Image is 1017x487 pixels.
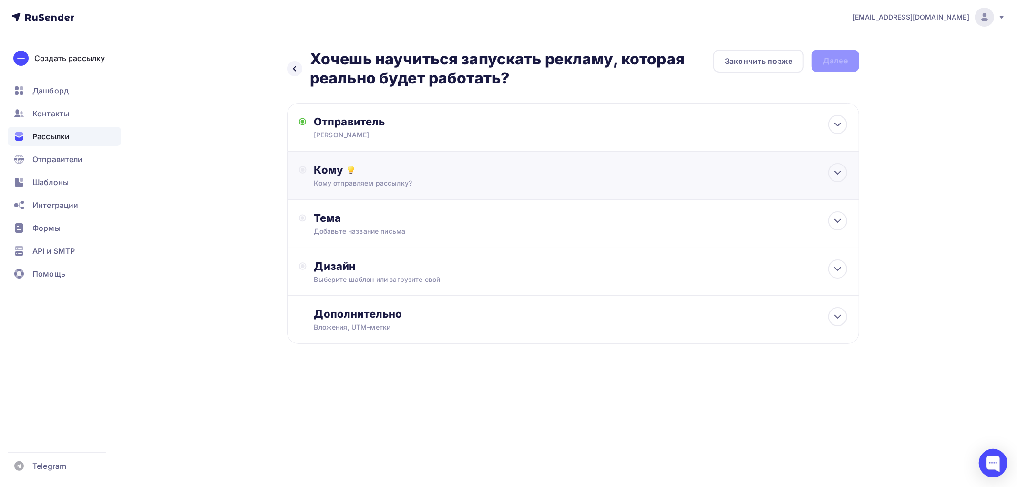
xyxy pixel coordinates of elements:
[32,131,70,142] span: Рассылки
[34,52,105,64] div: Создать рассылку
[32,85,69,96] span: Дашборд
[853,12,969,22] span: [EMAIL_ADDRESS][DOMAIN_NAME]
[314,275,794,284] div: Выберите шаблон или загрузите свой
[32,108,69,119] span: Контакты
[310,50,713,88] h2: Хочешь научиться запускать рекламу, которая реально будет работать?
[32,245,75,257] span: API и SMTP
[8,218,121,238] a: Формы
[32,222,61,234] span: Формы
[8,150,121,169] a: Отправители
[32,268,65,280] span: Помощь
[8,173,121,192] a: Шаблоны
[32,460,66,472] span: Telegram
[314,211,502,225] div: Тема
[314,115,520,128] div: Отправитель
[725,55,792,67] div: Закончить позже
[8,127,121,146] a: Рассылки
[314,227,483,236] div: Добавьте название письма
[8,104,121,123] a: Контакты
[314,322,794,332] div: Вложения, UTM–метки
[314,259,847,273] div: Дизайн
[32,154,83,165] span: Отправители
[314,178,794,188] div: Кому отправляем рассылку?
[314,130,500,140] div: [PERSON_NAME]
[8,81,121,100] a: Дашборд
[32,199,78,211] span: Интеграции
[32,176,69,188] span: Шаблоны
[853,8,1006,27] a: [EMAIL_ADDRESS][DOMAIN_NAME]
[314,307,847,321] div: Дополнительно
[314,163,847,176] div: Кому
